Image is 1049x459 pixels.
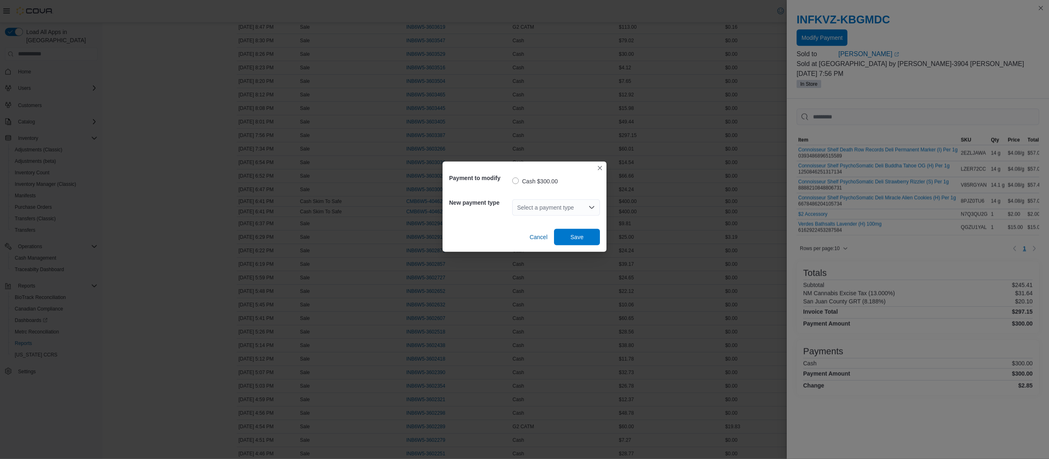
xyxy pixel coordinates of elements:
h5: Payment to modify [449,170,511,186]
button: Closes this modal window [595,163,605,173]
button: Save [554,229,600,245]
span: Cancel [529,233,547,241]
h5: New payment type [449,194,511,211]
input: Accessible screen reader label [517,203,518,212]
span: Save [570,233,584,241]
button: Cancel [526,229,551,245]
button: Open list of options [588,204,595,211]
label: Cash $300.00 [512,176,558,186]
